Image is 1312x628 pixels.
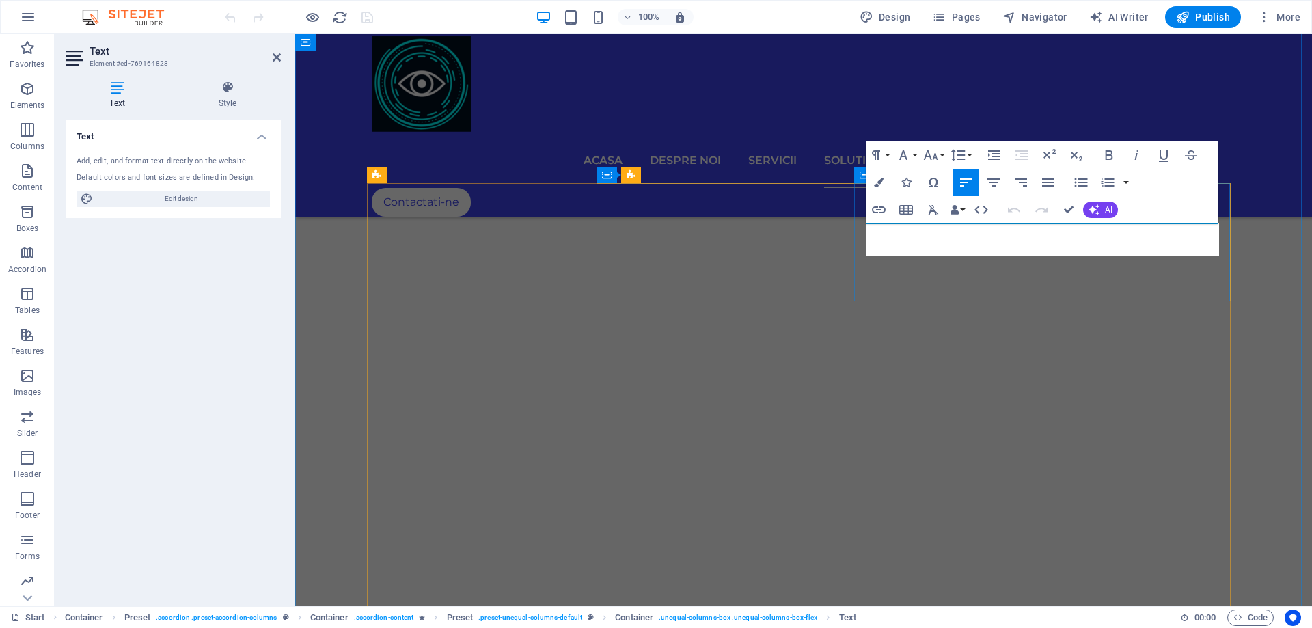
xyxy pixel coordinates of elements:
[981,141,1007,169] button: Increase Indent
[893,169,919,196] button: Icons
[920,169,946,196] button: Special Characters
[90,57,254,70] h3: Element #ed-769164828
[854,6,916,28] div: Design (Ctrl+Alt+Y)
[1063,141,1089,169] button: Subscript
[1036,141,1062,169] button: Superscript
[674,11,686,23] i: On resize automatically adjust zoom level to fit chosen device.
[1121,169,1132,196] button: Ordered List
[1002,10,1067,24] span: Navigator
[310,610,348,626] span: Click to select. Double-click to edit
[1233,610,1268,626] span: Code
[1105,206,1112,214] span: AI
[66,120,281,145] h4: Text
[283,614,289,621] i: This element is a customizable preset
[854,6,916,28] button: Design
[12,182,42,193] p: Content
[1096,141,1122,169] button: Bold (Ctrl+B)
[66,81,174,109] h4: Text
[15,551,40,562] p: Forms
[11,610,45,626] a: Click to cancel selection. Double-click to open Pages
[1089,10,1149,24] span: AI Writer
[77,172,270,184] div: Default colors and font sizes are defined in Design.
[16,223,39,234] p: Boxes
[156,610,277,626] span: . accordion .preset-accordion-columns
[79,9,181,25] img: Editor Logo
[447,610,474,626] span: Click to select. Double-click to edit
[478,610,582,626] span: . preset-unequal-columns-default
[1285,610,1301,626] button: Usercentrics
[948,141,974,169] button: Line Height
[866,196,892,223] button: Insert Link
[997,6,1073,28] button: Navigator
[1204,612,1206,623] span: :
[860,10,911,24] span: Design
[948,196,967,223] button: Data Bindings
[920,141,946,169] button: Font Size
[1035,169,1061,196] button: Align Justify
[332,10,348,25] i: Reload page
[866,141,892,169] button: Paragraph Format
[304,9,320,25] button: Click here to leave preview mode and continue editing
[1008,169,1034,196] button: Align Right
[932,10,980,24] span: Pages
[354,610,414,626] span: . accordion-content
[14,469,41,480] p: Header
[124,610,151,626] span: Click to select. Double-click to edit
[331,9,348,25] button: reload
[1165,6,1241,28] button: Publish
[10,100,45,111] p: Elements
[1083,202,1118,218] button: AI
[659,610,817,626] span: . unequal-columns-box .unequal-columns-box-flex
[10,59,44,70] p: Favorites
[615,610,653,626] span: Click to select. Double-click to edit
[839,610,856,626] span: Click to select. Double-click to edit
[14,387,42,398] p: Images
[1194,610,1216,626] span: 00 00
[1176,10,1230,24] span: Publish
[981,169,1007,196] button: Align Center
[893,141,919,169] button: Font Family
[97,191,266,207] span: Edit design
[1028,196,1054,223] button: Redo (Ctrl+Shift+Z)
[893,196,919,223] button: Insert Table
[1068,169,1094,196] button: Unordered List
[866,169,892,196] button: Colors
[1084,6,1154,28] button: AI Writer
[77,156,270,167] div: Add, edit, and format text directly on the website.
[588,614,594,621] i: This element is a customizable preset
[65,610,856,626] nav: breadcrumb
[1123,141,1149,169] button: Italic (Ctrl+I)
[11,346,44,357] p: Features
[1056,196,1082,223] button: Confirm (Ctrl+⏎)
[10,141,44,152] p: Columns
[15,510,40,521] p: Footer
[1009,141,1035,169] button: Decrease Indent
[77,191,270,207] button: Edit design
[1257,10,1300,24] span: More
[8,264,46,275] p: Accordion
[618,9,666,25] button: 100%
[638,9,660,25] h6: 100%
[1180,610,1216,626] h6: Session time
[953,169,979,196] button: Align Left
[15,305,40,316] p: Tables
[1151,141,1177,169] button: Underline (Ctrl+U)
[174,81,281,109] h4: Style
[1178,141,1204,169] button: Strikethrough
[1252,6,1306,28] button: More
[927,6,985,28] button: Pages
[419,614,425,621] i: Element contains an animation
[65,610,103,626] span: Click to select. Double-click to edit
[1001,196,1027,223] button: Undo (Ctrl+Z)
[90,45,281,57] h2: Text
[17,428,38,439] p: Slider
[1095,169,1121,196] button: Ordered List
[1227,610,1274,626] button: Code
[968,196,994,223] button: HTML
[920,196,946,223] button: Clear Formatting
